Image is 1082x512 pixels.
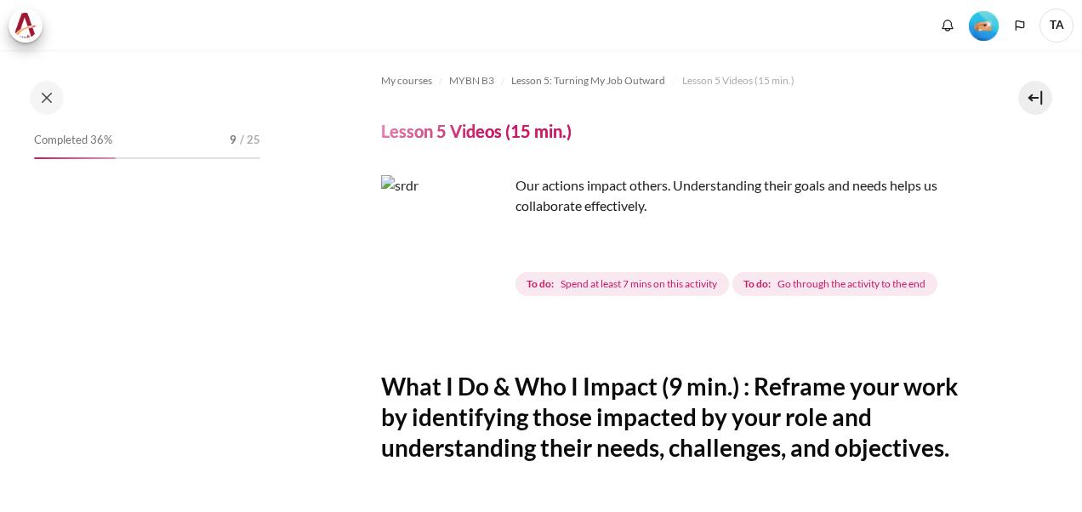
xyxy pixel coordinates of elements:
a: User menu [1039,9,1073,43]
span: Spend at least 7 mins on this activity [561,276,717,292]
span: Lesson 5 Videos (15 min.) [682,73,794,88]
a: Level #2 [962,9,1005,41]
span: Go through the activity to the end [777,276,925,292]
p: Our actions impact others. Understanding their goals and needs helps us collaborate effectively. [381,175,961,216]
img: Architeck [14,13,37,38]
div: 36% [34,157,116,159]
img: Level #2 [969,11,999,41]
a: Lesson 5: Turning My Job Outward [511,71,665,91]
button: Languages [1007,13,1033,38]
span: MYBN B3 [449,73,494,88]
span: / 25 [240,132,260,149]
span: Completed 36% [34,132,112,149]
strong: To do: [743,276,771,292]
strong: To do: [527,276,554,292]
h4: Lesson 5 Videos (15 min.) [381,120,572,142]
span: My courses [381,73,432,88]
a: Architeck Architeck [9,9,51,43]
span: 9 [230,132,236,149]
a: My courses [381,71,432,91]
div: Completion requirements for Lesson 5 Videos (15 min.) [515,269,941,299]
h2: What I Do & Who I Impact (9 min.) : Reframe your work by identifying those impacted by your role ... [381,371,961,464]
a: MYBN B3 [449,71,494,91]
img: srdr [381,175,509,303]
span: TA [1039,9,1073,43]
div: Show notification window with no new notifications [935,13,960,38]
a: Lesson 5 Videos (15 min.) [682,71,794,91]
span: Lesson 5: Turning My Job Outward [511,73,665,88]
nav: Navigation bar [381,67,961,94]
div: Level #2 [969,9,999,41]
